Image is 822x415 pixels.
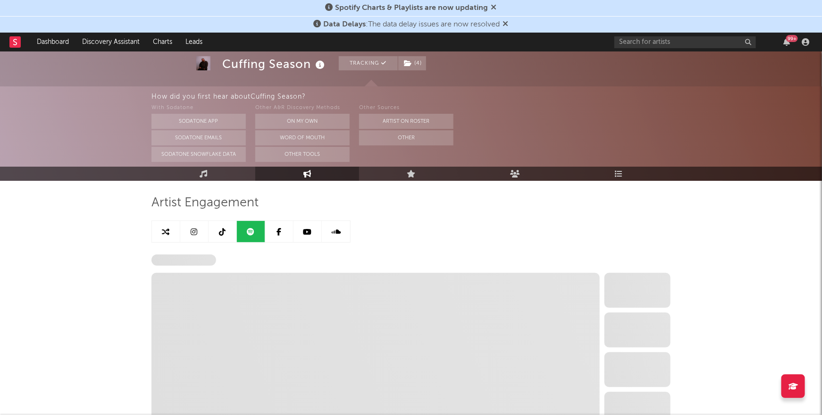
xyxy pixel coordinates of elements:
[179,33,209,51] a: Leads
[783,38,790,46] button: 99+
[359,114,453,129] button: Artist on Roster
[614,36,756,48] input: Search for artists
[151,147,246,162] button: Sodatone Snowflake Data
[324,21,366,28] span: Data Delays
[255,114,350,129] button: On My Own
[151,130,246,145] button: Sodatone Emails
[398,56,426,70] button: (4)
[255,147,350,162] button: Other Tools
[503,21,509,28] span: Dismiss
[398,56,427,70] span: ( 4 )
[491,4,497,12] span: Dismiss
[786,35,798,42] div: 99 +
[146,33,179,51] a: Charts
[151,91,822,102] div: How did you first hear about Cuffing Season ?
[75,33,146,51] a: Discovery Assistant
[255,130,350,145] button: Word Of Mouth
[339,56,398,70] button: Tracking
[359,130,453,145] button: Other
[30,33,75,51] a: Dashboard
[151,254,216,266] span: Spotify Followers
[255,102,350,114] div: Other A&R Discovery Methods
[222,56,327,72] div: Cuffing Season
[151,114,246,129] button: Sodatone App
[151,102,246,114] div: With Sodatone
[324,21,500,28] span: : The data delay issues are now resolved
[151,197,259,209] span: Artist Engagement
[359,102,453,114] div: Other Sources
[336,4,488,12] span: Spotify Charts & Playlists are now updating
